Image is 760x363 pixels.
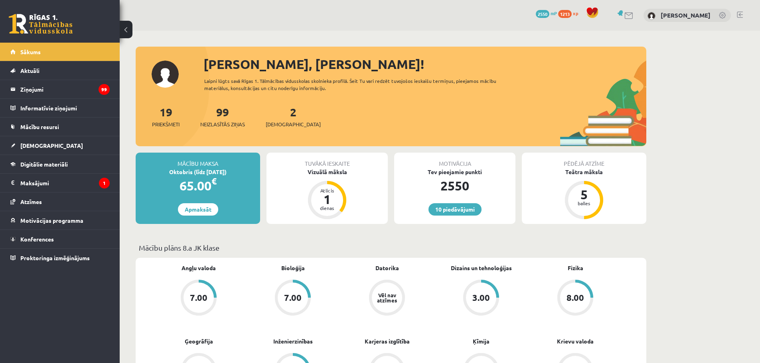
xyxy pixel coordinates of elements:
[266,120,321,128] span: [DEMOGRAPHIC_DATA]
[568,264,583,272] a: Fizika
[428,203,482,216] a: 10 piedāvājumi
[557,337,594,345] a: Krievu valoda
[152,105,180,128] a: 19Priekšmeti
[20,198,42,205] span: Atzīmes
[394,176,515,195] div: 2550
[376,292,398,303] div: Vēl nav atzīmes
[204,77,511,92] div: Laipni lūgts savā Rīgas 1. Tālmācības vidusskolas skolnieka profilā. Šeit Tu vari redzēt tuvojošo...
[20,142,83,149] span: [DEMOGRAPHIC_DATA]
[20,67,39,74] span: Aktuāli
[522,153,646,168] div: Pēdējā atzīme
[20,217,83,224] span: Motivācijas programma
[661,11,711,19] a: [PERSON_NAME]
[266,168,388,220] a: Vizuālā māksla Atlicis 1 dienas
[10,211,110,230] a: Motivācijas programma
[10,249,110,267] a: Proktoringa izmēģinājums
[315,188,339,193] div: Atlicis
[178,203,218,216] a: Apmaksāt
[572,201,596,206] div: balles
[558,10,582,16] a: 1213 xp
[185,337,213,345] a: Ģeogrāfija
[394,153,515,168] div: Motivācija
[573,10,578,16] span: xp
[572,188,596,201] div: 5
[152,280,246,317] a: 7.00
[266,105,321,128] a: 2[DEMOGRAPHIC_DATA]
[340,280,434,317] a: Vēl nav atzīmes
[136,168,260,176] div: Oktobris (līdz [DATE])
[152,120,180,128] span: Priekšmeti
[182,264,216,272] a: Angļu valoda
[536,10,549,18] span: 2550
[10,230,110,248] a: Konferences
[10,174,110,192] a: Maksājumi1
[246,280,340,317] a: 7.00
[10,61,110,80] a: Aktuāli
[9,14,73,34] a: Rīgas 1. Tālmācības vidusskola
[20,174,110,192] legend: Maksājumi
[20,123,59,130] span: Mācību resursi
[20,254,90,261] span: Proktoringa izmēģinājums
[20,48,41,55] span: Sākums
[99,84,110,95] i: 99
[375,264,399,272] a: Datorika
[20,161,68,168] span: Digitālie materiāli
[394,168,515,176] div: Tev pieejamie punkti
[200,120,245,128] span: Neizlasītās ziņas
[536,10,557,16] a: 2550 mP
[528,280,622,317] a: 8.00
[136,153,260,168] div: Mācību maksa
[10,99,110,117] a: Informatīvie ziņojumi
[139,242,643,253] p: Mācību plāns 8.a JK klase
[10,80,110,98] a: Ziņojumi99
[99,178,110,188] i: 1
[315,193,339,206] div: 1
[273,337,313,345] a: Inženierzinības
[647,12,655,20] img: Armīns Salmanis
[10,118,110,136] a: Mācību resursi
[200,105,245,128] a: 99Neizlasītās ziņas
[567,293,584,302] div: 8.00
[10,43,110,61] a: Sākums
[20,80,110,98] legend: Ziņojumi
[10,155,110,173] a: Digitālie materiāli
[315,206,339,210] div: dienas
[203,55,646,74] div: [PERSON_NAME], [PERSON_NAME]!
[20,99,110,117] legend: Informatīvie ziņojumi
[434,280,528,317] a: 3.00
[281,264,305,272] a: Bioloģija
[551,10,557,16] span: mP
[20,235,54,243] span: Konferences
[451,264,512,272] a: Dizains un tehnoloģijas
[10,136,110,155] a: [DEMOGRAPHIC_DATA]
[558,10,572,18] span: 1213
[473,337,490,345] a: Ķīmija
[284,293,302,302] div: 7.00
[472,293,490,302] div: 3.00
[211,175,217,187] span: €
[266,153,388,168] div: Tuvākā ieskaite
[522,168,646,176] div: Teātra māksla
[10,192,110,211] a: Atzīmes
[266,168,388,176] div: Vizuālā māksla
[190,293,207,302] div: 7.00
[136,176,260,195] div: 65.00
[365,337,410,345] a: Karjeras izglītība
[522,168,646,220] a: Teātra māksla 5 balles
